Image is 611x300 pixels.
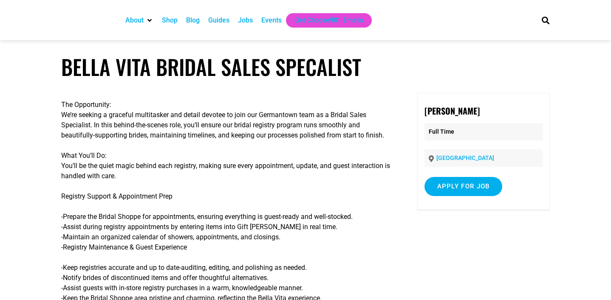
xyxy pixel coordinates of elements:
p: The Opportunity: We’re seeking a graceful multitasker and detail devotee to join our Germantown t... [61,100,393,140]
p: What You’ll Do: You’ll be the quiet magic behind each registry, making sure every appointment, up... [61,151,393,181]
a: Shop [162,15,178,25]
a: Guides [208,15,229,25]
a: [GEOGRAPHIC_DATA] [436,154,494,161]
p: Full Time [424,123,543,140]
h1: Bella Vita Bridal Sales Specalist [61,54,550,79]
a: Get Choose901 Emails [294,15,363,25]
a: About [125,15,144,25]
p: -Prepare the Bridal Shoppe for appointments, ensuring everything is guest-ready and well-stocked.... [61,212,393,252]
a: Jobs [238,15,253,25]
a: Blog [186,15,200,25]
div: About [121,13,158,28]
a: Events [261,15,282,25]
div: Search [539,13,553,27]
p: Registry Support & Appointment Prep [61,191,393,202]
strong: [PERSON_NAME] [424,104,480,117]
input: Apply for job [424,177,503,196]
nav: Main nav [121,13,527,28]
